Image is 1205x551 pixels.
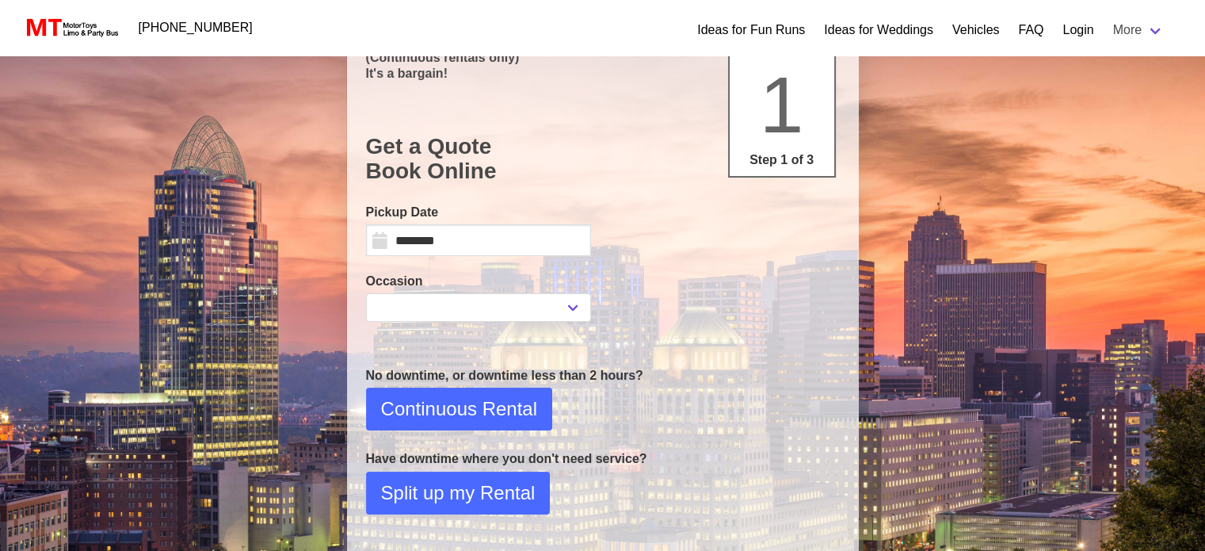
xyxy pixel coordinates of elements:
label: Pickup Date [366,203,591,222]
a: Login [1062,21,1093,40]
span: Continuous Rental [381,395,537,423]
a: Ideas for Fun Runs [697,21,805,40]
button: Split up my Rental [366,472,551,515]
span: 1 [760,60,804,149]
h1: Get a Quote Book Online [366,134,840,184]
a: Vehicles [952,21,1000,40]
img: MotorToys Logo [22,17,120,39]
p: No downtime, or downtime less than 2 hours? [366,366,840,385]
a: [PHONE_NUMBER] [129,12,262,44]
label: Occasion [366,272,591,291]
p: (Continuous rentals only) [366,50,840,65]
p: Have downtime where you don't need service? [366,450,840,469]
button: Continuous Rental [366,388,552,430]
a: Ideas for Weddings [824,21,933,40]
p: It's a bargain! [366,66,840,81]
a: More [1104,14,1173,46]
a: FAQ [1018,21,1043,40]
span: Split up my Rental [381,479,536,507]
p: Step 1 of 3 [736,151,828,170]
